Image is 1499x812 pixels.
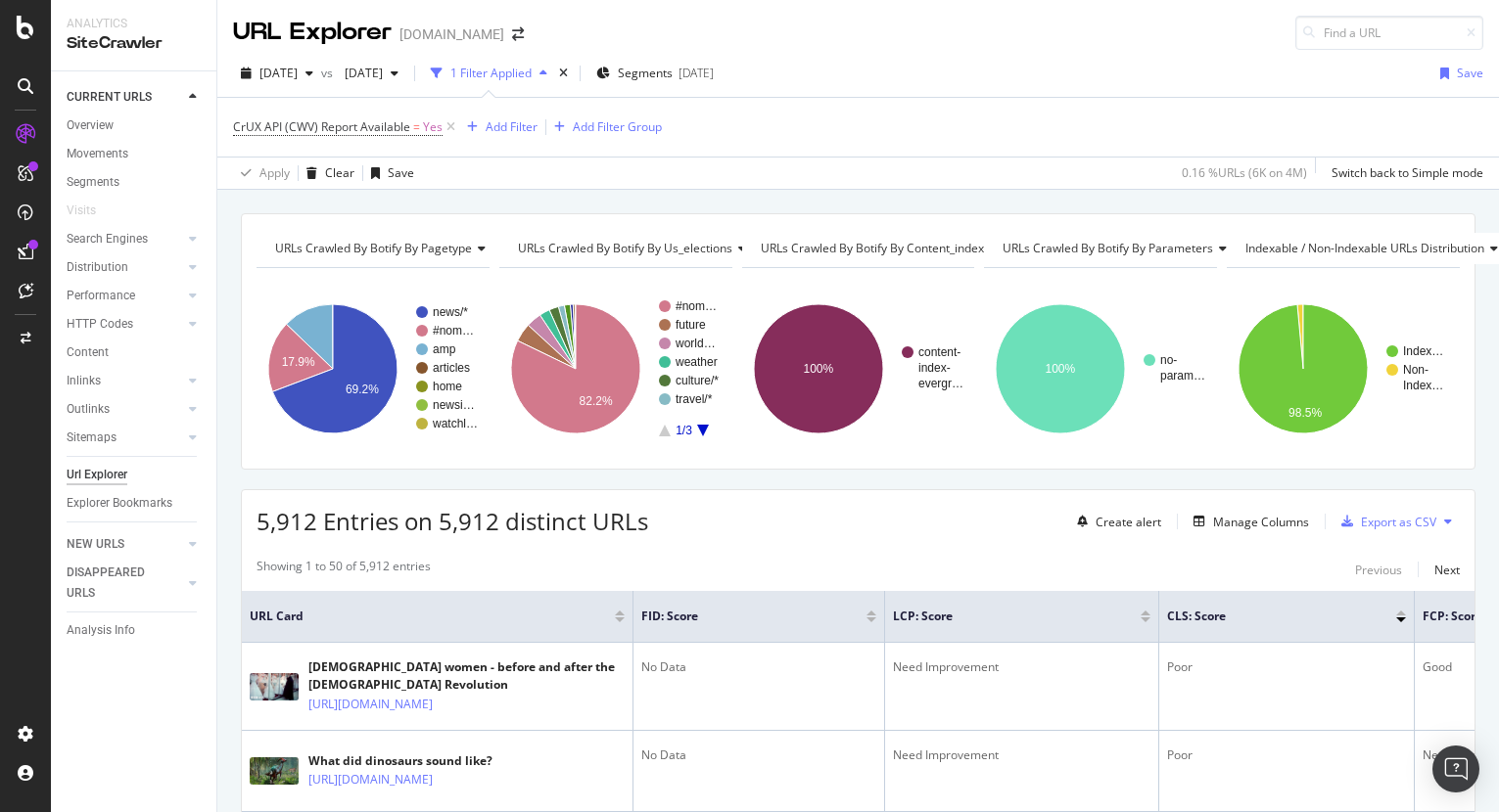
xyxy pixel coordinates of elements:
[676,299,717,313] text: #nom…
[999,233,1242,264] h4: URLs Crawled By Botify By parameters
[518,240,732,256] span: URLs Crawled By Botify By us_elections
[450,65,532,81] div: 1 Filter Applied
[433,305,468,319] text: news/*
[1288,406,1322,420] text: 98.5%
[308,770,433,789] a: [URL][DOMAIN_NAME]
[1182,164,1307,181] div: 0.16 % URLs ( 6K on 4M )
[433,324,474,338] text: #nom…
[893,608,1111,625] span: LCP: Score
[1213,514,1309,530] div: Manage Columns
[918,345,960,359] text: content-
[257,284,490,454] div: A chart.
[433,361,470,375] text: articles
[67,314,133,335] div: HTTP Codes
[363,158,414,189] button: Save
[1046,362,1076,376] text: 100%
[1334,506,1436,537] button: Export as CSV
[499,284,732,454] svg: A chart.
[271,233,501,264] h4: URLs Crawled By Botify By pagetype
[67,144,203,164] a: Movements
[250,757,299,785] img: main image
[433,398,475,412] text: newsi…
[1069,506,1161,537] button: Create alert
[984,284,1217,454] svg: A chart.
[337,65,383,81] span: 2025 Jun. 18th
[641,658,876,676] div: No Data
[1245,240,1484,256] span: Indexable / Non-Indexable URLs distribution
[546,115,662,139] button: Add Filter Group
[676,424,692,437] text: 1/3
[282,355,315,369] text: 17.9%
[1186,510,1309,533] button: Manage Columns
[67,144,128,164] div: Movements
[918,377,963,390] text: evergr…
[512,27,524,41] div: arrow-right-arrow-left
[676,374,719,387] text: culture/*
[67,534,183,555] a: NEW URLS
[67,342,109,363] div: Content
[233,118,410,135] span: CrUX API (CWV) Report Available
[486,118,538,135] div: Add Filter
[67,493,203,514] a: Explorer Bookmarks
[250,673,299,700] img: main image
[233,158,290,189] button: Apply
[675,355,718,369] text: weather
[676,392,713,406] text: travel/*
[432,417,478,430] text: watchl…
[259,164,290,181] div: Apply
[67,371,183,391] a: Inlinks
[1434,558,1460,581] button: Next
[1403,344,1443,358] text: Index…
[588,58,722,89] button: Segments[DATE]
[67,465,127,485] div: Url Explorer
[67,32,201,55] div: SiteCrawler
[250,608,610,625] span: URL Card
[1167,746,1406,764] div: Poor
[257,558,431,581] div: Showing 1 to 50 of 5,912 entries
[1355,558,1402,581] button: Previous
[67,620,203,641] a: Analysis Info
[641,608,837,625] span: FID: Score
[67,399,110,420] div: Outlinks
[573,118,662,135] div: Add Filter Group
[67,201,116,221] a: Visits
[388,164,414,181] div: Save
[67,428,183,448] a: Sitemaps
[67,115,203,136] a: Overview
[675,337,716,350] text: world…
[67,286,135,306] div: Performance
[893,746,1150,764] div: Need Improvement
[679,65,714,81] div: [DATE]
[1403,379,1443,392] text: Index…
[1324,158,1483,189] button: Switch back to Simple mode
[67,87,183,108] a: CURRENT URLS
[67,371,101,391] div: Inlinks
[742,284,975,454] svg: A chart.
[433,380,462,393] text: home
[299,158,354,189] button: Clear
[67,465,203,485] a: Url Explorer
[346,383,379,396] text: 69.2%
[618,65,673,81] span: Segments
[308,658,625,694] div: [DEMOGRAPHIC_DATA] women - before and after the [DEMOGRAPHIC_DATA] Revolution
[259,65,298,81] span: 2025 Aug. 13th
[579,394,612,408] text: 82.2%
[514,233,762,264] h4: URLs Crawled By Botify By us_elections
[325,164,354,181] div: Clear
[67,493,172,514] div: Explorer Bookmarks
[67,229,148,249] div: Search Engines
[67,286,183,306] a: Performance
[1167,608,1367,625] span: CLS: Score
[1295,16,1483,50] input: Find a URL
[67,257,183,278] a: Distribution
[67,620,135,641] div: Analysis Info
[1160,353,1177,367] text: no-
[67,563,183,604] a: DISAPPEARED URLS
[67,16,201,32] div: Analytics
[1160,369,1205,383] text: param…
[423,58,555,89] button: 1 Filter Applied
[1432,745,1479,792] div: Open Intercom Messenger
